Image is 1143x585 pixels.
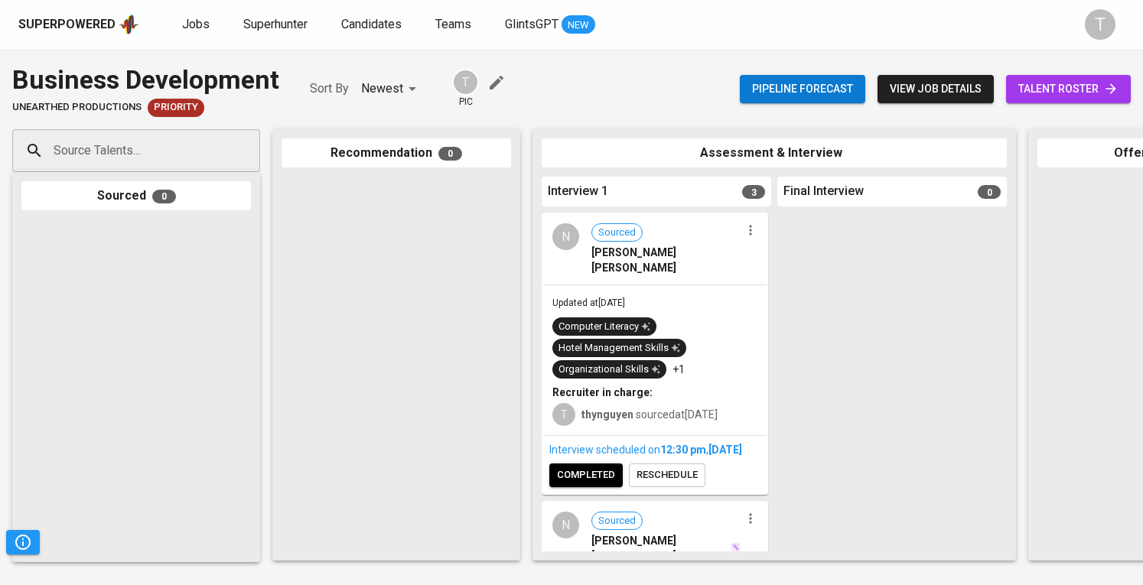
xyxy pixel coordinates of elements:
[890,80,982,99] span: view job details
[435,15,474,34] a: Teams
[552,512,579,538] div: N
[341,17,402,31] span: Candidates
[581,408,633,421] b: thynguyen
[581,408,718,421] span: sourced at [DATE]
[592,514,642,528] span: Sourced
[505,15,595,34] a: GlintsGPT NEW
[119,13,139,36] img: app logo
[12,100,142,115] span: Unearthed Productions
[152,190,176,203] span: 0
[978,185,1001,199] span: 0
[21,181,251,211] div: Sourced
[542,138,1007,168] div: Assessment & Interview
[660,444,706,456] span: 12:30 PM
[542,213,768,495] div: NSourced[PERSON_NAME] [PERSON_NAME]Updated at[DATE]Computer LiteracyHotel Management SkillsOrgani...
[740,75,865,103] button: Pipeline forecast
[548,183,608,200] span: Interview 1
[148,99,204,117] div: New Job received from Demand Team
[361,75,422,103] div: Newest
[549,442,760,457] div: Interview scheduled on ,
[252,149,255,152] button: Open
[1085,9,1115,40] div: T
[708,444,742,456] span: [DATE]
[552,297,625,308] span: Updated at [DATE]
[182,17,210,31] span: Jobs
[592,226,642,240] span: Sourced
[878,75,994,103] button: view job details
[1006,75,1131,103] a: talent roster
[742,185,765,199] span: 3
[182,15,213,34] a: Jobs
[549,463,623,487] button: completed
[452,69,479,96] div: T
[243,15,311,34] a: Superhunter
[591,533,729,564] span: [PERSON_NAME] [PERSON_NAME]
[452,69,479,109] div: pic
[438,147,462,161] span: 0
[1018,80,1119,99] span: talent roster
[435,17,471,31] span: Teams
[552,386,653,398] b: Recruiter in charge:
[558,362,660,377] div: Organizational Skills
[505,17,558,31] span: GlintsGPT
[591,245,741,275] span: [PERSON_NAME] [PERSON_NAME]
[783,183,864,200] span: Final Interview
[629,463,705,487] button: reschedule
[552,223,579,250] div: N
[243,17,308,31] span: Superhunter
[361,80,403,98] p: Newest
[12,61,279,99] div: Business Development
[148,100,204,115] span: Priority
[752,80,853,99] span: Pipeline forecast
[558,320,650,334] div: Computer Literacy
[731,542,741,552] img: magic_wand.svg
[672,362,685,377] p: +1
[562,18,595,33] span: NEW
[6,530,40,554] button: Pipeline Triggers
[282,138,511,168] div: Recommendation
[18,16,116,34] div: Superpowered
[18,13,139,36] a: Superpoweredapp logo
[310,80,349,98] p: Sort By
[341,15,405,34] a: Candidates
[637,466,698,484] span: reschedule
[557,466,615,484] span: completed
[552,403,575,426] div: T
[558,341,680,356] div: Hotel Management Skills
